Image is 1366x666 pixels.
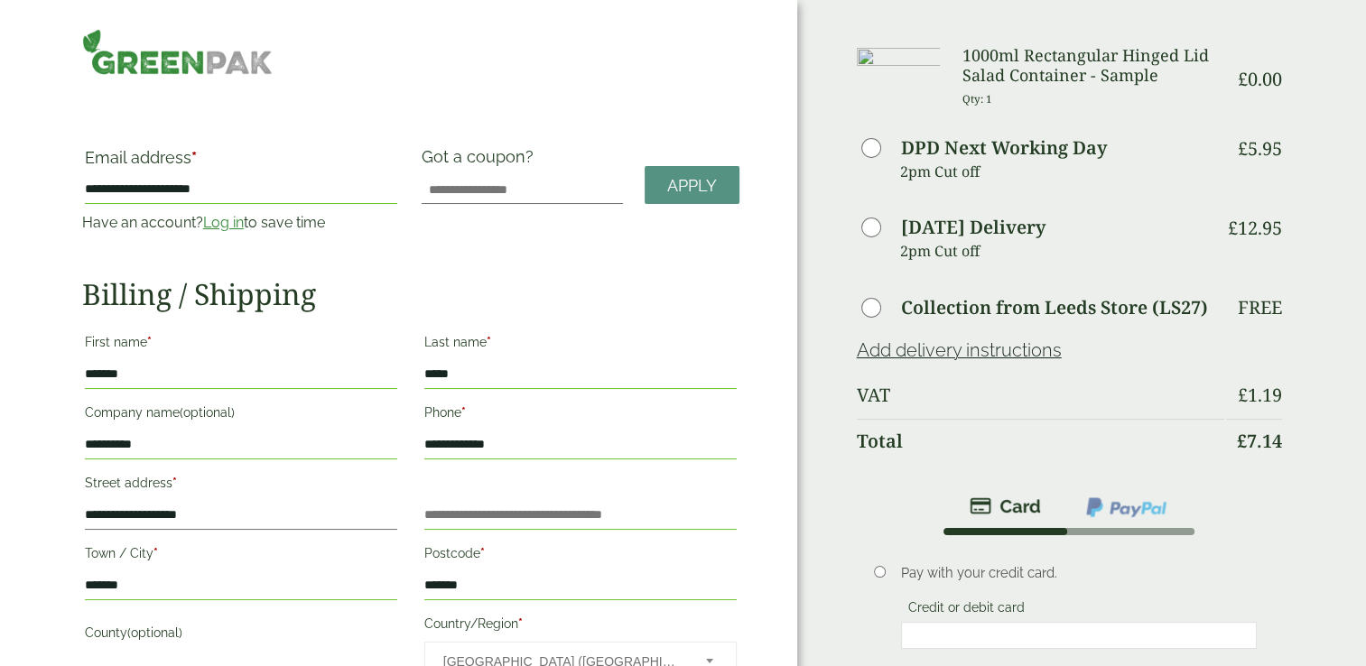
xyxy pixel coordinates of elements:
[1228,216,1238,240] span: £
[85,470,397,501] label: Street address
[962,92,991,106] small: Qty: 1
[1084,495,1168,519] img: ppcp-gateway.png
[153,546,158,560] abbr: required
[82,29,273,75] img: GreenPak Supplies
[85,541,397,571] label: Town / City
[1237,429,1282,453] bdi: 7.14
[82,212,400,234] p: Have an account? to save time
[82,277,739,311] h2: Billing / Shipping
[1238,383,1248,407] span: £
[900,158,1225,185] p: 2pm Cut off
[1238,67,1248,91] span: £
[645,166,739,205] a: Apply
[857,419,1225,463] th: Total
[487,335,491,349] abbr: required
[1238,136,1248,161] span: £
[970,495,1041,517] img: stripe.png
[85,620,397,651] label: County
[901,563,1256,583] p: Pay with your credit card.
[480,546,485,560] abbr: required
[147,335,152,349] abbr: required
[900,237,1225,264] p: 2pm Cut off
[901,600,1032,620] label: Credit or debit card
[962,46,1224,85] h3: 1000ml Rectangular Hinged Lid Salad Container - Sample
[424,400,737,430] label: Phone
[518,616,523,631] abbr: required
[461,405,466,420] abbr: required
[901,299,1208,317] label: Collection from Leeds Store (LS27)
[1238,136,1282,161] bdi: 5.95
[85,329,397,360] label: First name
[85,150,397,175] label: Email address
[422,147,541,175] label: Got a coupon?
[424,611,737,642] label: Country/Region
[180,405,235,420] span: (optional)
[1228,216,1282,240] bdi: 12.95
[667,176,717,196] span: Apply
[127,625,182,640] span: (optional)
[857,374,1225,417] th: VAT
[1237,429,1247,453] span: £
[85,400,397,430] label: Company name
[172,476,177,490] abbr: required
[424,329,737,360] label: Last name
[1238,383,1282,407] bdi: 1.19
[901,218,1045,236] label: [DATE] Delivery
[424,541,737,571] label: Postcode
[203,214,244,231] a: Log in
[901,139,1107,157] label: DPD Next Working Day
[1238,297,1282,319] p: Free
[906,627,1250,643] iframe: Secure card payment input frame
[1238,67,1282,91] bdi: 0.00
[191,148,197,167] abbr: required
[857,339,1062,361] a: Add delivery instructions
